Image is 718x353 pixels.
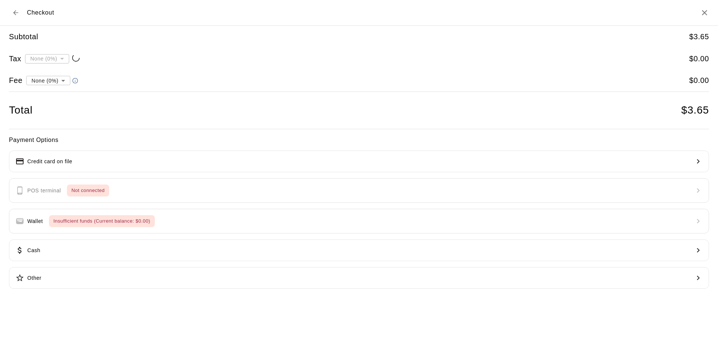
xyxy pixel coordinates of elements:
h5: Fee [9,75,22,86]
h5: $ 0.00 [689,54,709,64]
div: Checkout [9,6,54,19]
h5: $ 0.00 [689,75,709,86]
button: Close [700,8,709,17]
h5: $ 3.65 [689,32,709,42]
h6: Payment Options [9,135,709,145]
button: Credit card on file [9,151,709,172]
h5: Tax [9,54,21,64]
h5: Subtotal [9,32,38,42]
h4: Total [9,104,33,117]
h4: $ 3.65 [681,104,709,117]
div: None (0%) [26,74,70,87]
button: Back to cart [9,6,22,19]
div: None (0%) [25,52,69,65]
p: Cash [27,247,40,254]
button: Cash [9,239,709,261]
p: Credit card on file [27,158,72,165]
p: Other [27,274,42,282]
button: Other [9,267,709,289]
